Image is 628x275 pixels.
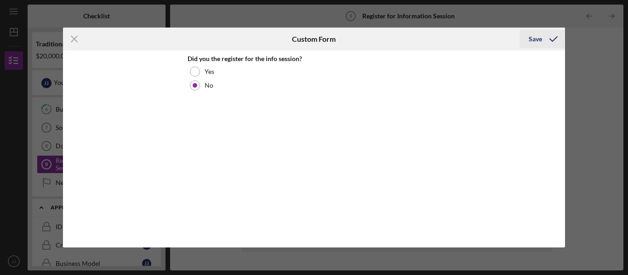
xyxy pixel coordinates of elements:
[205,82,213,89] label: No
[292,35,336,43] h6: Custom Form
[188,55,440,62] div: Did you the register for the info session?
[205,68,214,75] label: Yes
[520,30,565,48] button: Save
[529,30,542,48] div: Save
